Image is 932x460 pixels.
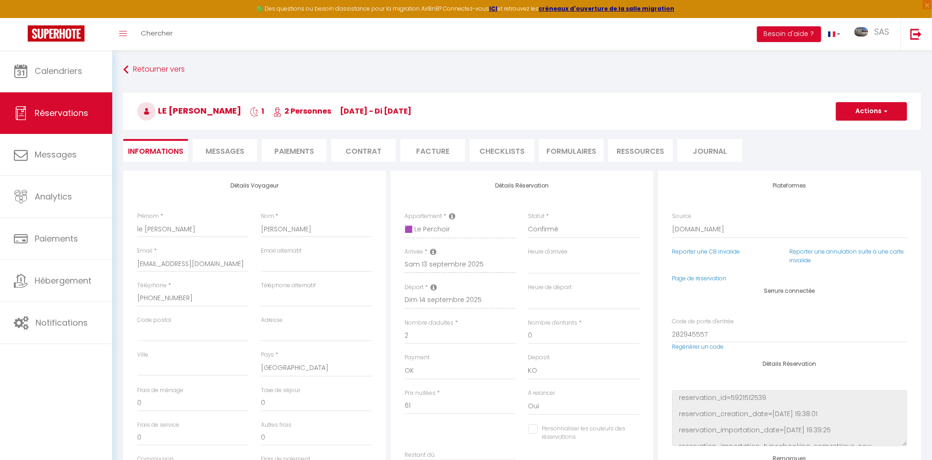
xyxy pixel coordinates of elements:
label: Adresse [261,316,283,325]
a: Retourner vers [123,61,921,78]
span: Réservations [35,107,88,119]
button: Besoin d'aide ? [757,26,821,42]
label: Prix nuitées [405,389,436,398]
label: Ville [137,351,148,359]
li: Informations [123,139,188,162]
label: Restant dû [405,451,435,460]
label: Heure de départ [528,283,572,292]
a: ... SAS [847,18,901,50]
label: Nom [261,212,274,221]
span: 2 Personnes [273,106,331,116]
h4: Plateformes [672,182,907,189]
span: le [PERSON_NAME] [137,105,241,116]
a: Reporter une CB invalide [672,248,740,255]
label: Téléphone [137,281,167,290]
iframe: Chat [893,418,925,453]
a: Regénérer un code [672,343,724,351]
li: FORMULAIRES [539,139,604,162]
label: Départ [405,283,424,292]
span: Messages [206,146,244,157]
label: Autres frais [261,421,292,430]
h4: Détails Réservation [672,361,907,367]
span: Chercher [141,28,173,38]
span: [DATE] - di [DATE] [340,106,412,116]
span: SAS [874,26,889,37]
li: Contrat [331,139,396,162]
label: Source [672,212,691,221]
label: Nombre d'enfants [528,319,578,327]
label: A relancer [528,389,556,398]
label: Email alternatif [261,247,302,255]
label: Payment [405,353,430,362]
label: Nombre d'adultes [405,319,454,327]
h4: Serrure connectée [672,288,907,294]
img: ... [854,27,868,36]
img: logout [910,28,922,40]
span: Hébergement [35,275,91,286]
li: Journal [678,139,742,162]
span: 1 [250,106,264,116]
h4: Détails Réservation [405,182,640,189]
span: Notifications [36,317,88,328]
a: ICI [490,5,498,12]
button: Actions [836,102,907,121]
button: Ouvrir le widget de chat LiveChat [7,4,35,31]
label: Téléphone alternatif [261,281,316,290]
label: Email [137,247,152,255]
label: Appartement [405,212,442,221]
li: Ressources [608,139,673,162]
label: Code de porte d'entrée [672,317,734,326]
a: Page de réservation [672,274,726,282]
label: Taxe de séjour [261,386,301,395]
a: Reporter une annulation suite à une carte invalide [789,248,904,264]
label: Frais de service [137,421,179,430]
span: Calendriers [35,65,82,77]
li: Paiements [262,139,327,162]
li: CHECKLISTS [470,139,534,162]
label: Code postal [137,316,171,325]
label: Deposit [528,353,550,362]
label: Pays [261,351,274,359]
li: Facture [400,139,465,162]
span: Messages [35,149,77,160]
label: Statut [528,212,545,221]
label: Heure d'arrivée [528,248,568,256]
span: Paiements [35,233,78,244]
label: Prénom [137,212,159,221]
label: Frais de ménage [137,386,183,395]
img: Super Booking [28,25,85,42]
a: créneaux d'ouverture de la salle migration [539,5,675,12]
a: Chercher [134,18,180,50]
label: Arrivée [405,248,423,256]
h4: Détails Voyageur [137,182,372,189]
span: Analytics [35,191,72,202]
